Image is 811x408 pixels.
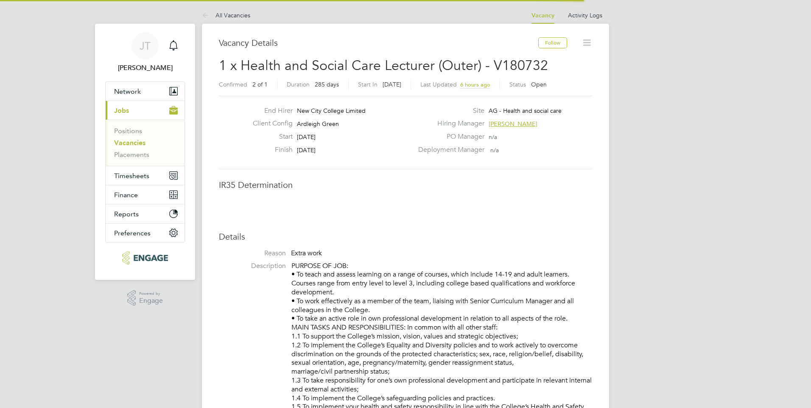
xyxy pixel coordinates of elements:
h3: Details [219,231,592,242]
span: 2 of 1 [252,81,268,88]
span: [DATE] [383,81,401,88]
span: Finance [114,191,138,199]
label: Reason [219,249,286,258]
button: Jobs [106,101,185,120]
span: Preferences [114,229,151,237]
button: Preferences [106,224,185,242]
img: provision-recruitment-logo-retina.png [122,251,168,265]
a: Go to home page [105,251,185,265]
button: Network [106,82,185,101]
span: 285 days [315,81,339,88]
span: Reports [114,210,139,218]
label: Last Updated [420,81,457,88]
button: Follow [538,37,567,48]
label: Description [219,262,286,271]
span: [PERSON_NAME] [489,120,537,128]
a: JT[PERSON_NAME] [105,32,185,73]
span: 1 x Health and Social Care Lecturer (Outer) - V180732 [219,57,548,74]
a: Placements [114,151,149,159]
a: Powered byEngage [127,290,163,306]
button: Timesheets [106,166,185,185]
span: Timesheets [114,172,149,180]
span: n/a [489,133,497,141]
label: Site [413,106,484,115]
a: Positions [114,127,142,135]
nav: Main navigation [95,24,195,280]
label: Status [509,81,526,88]
label: Start In [358,81,378,88]
span: Network [114,87,141,95]
h3: Vacancy Details [219,37,538,48]
label: Deployment Manager [413,145,484,154]
span: [DATE] [297,133,316,141]
span: [DATE] [297,146,316,154]
div: Jobs [106,120,185,166]
label: Finish [246,145,293,154]
label: Start [246,132,293,141]
label: Confirmed [219,81,247,88]
label: PO Manager [413,132,484,141]
span: Jobs [114,106,129,115]
span: James Tarling [105,63,185,73]
span: Extra work [291,249,322,257]
label: End Hirer [246,106,293,115]
label: Duration [287,81,310,88]
a: Activity Logs [568,11,602,19]
span: New City College Limited [297,107,366,115]
span: Ardleigh Green [297,120,339,128]
a: All Vacancies [202,11,250,19]
span: Open [531,81,547,88]
button: Reports [106,204,185,223]
span: JT [140,40,151,51]
a: Vacancies [114,139,145,147]
label: Hiring Manager [413,119,484,128]
span: n/a [490,146,499,154]
span: Powered by [139,290,163,297]
span: 6 hours ago [460,81,490,88]
span: AG - Health and social care [489,107,562,115]
label: Client Config [246,119,293,128]
span: Engage [139,297,163,305]
a: Vacancy [531,12,554,19]
button: Finance [106,185,185,204]
h3: IR35 Determination [219,179,592,190]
